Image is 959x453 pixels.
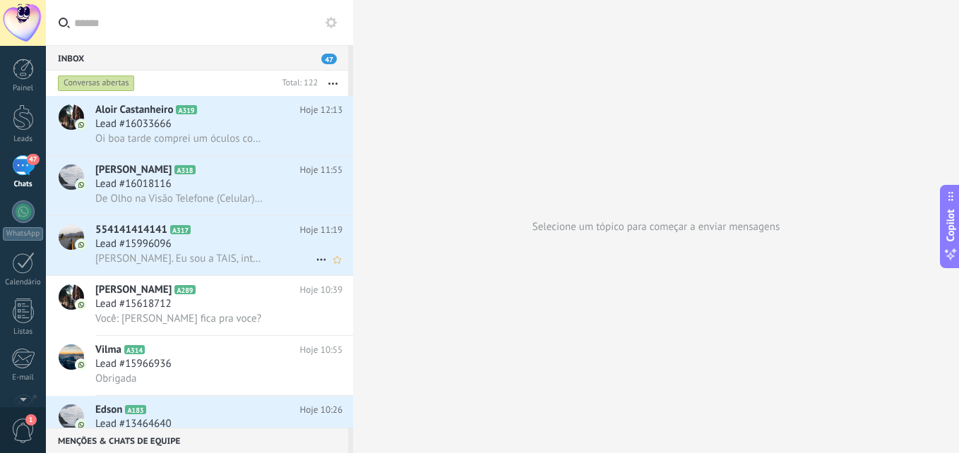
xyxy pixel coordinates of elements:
[95,343,121,357] span: Vilma
[95,283,172,297] span: [PERSON_NAME]
[95,132,265,145] span: Oi boa tarde comprei um óculos com vcs no ano passado mais não consegui ir pegar será que está aí...
[95,252,265,265] span: [PERSON_NAME]. Eu sou a TAIS, inteligência artificial da TIM, e esse é o nosso canal de comunicaç...
[318,71,348,96] button: Mais
[46,276,353,335] a: avataricon[PERSON_NAME]A289Hoje 10:39Lead #15618712Você: [PERSON_NAME] fica pra voce?
[46,336,353,395] a: avatariconVilmaA314Hoje 10:55Lead #15966936Obrigada
[3,373,44,382] div: E-mail
[300,403,342,417] span: Hoje 10:26
[3,135,44,144] div: Leads
[300,283,342,297] span: Hoje 10:39
[300,223,342,237] span: Hoje 11:19
[95,223,167,237] span: 554141414141
[300,343,342,357] span: Hoje 10:55
[174,165,195,174] span: A318
[27,154,39,165] span: 47
[46,156,353,215] a: avataricon[PERSON_NAME]A318Hoje 11:55Lead #16018116De Olho na Visão Telefone (Celular): [PHONE_NU...
[95,192,265,205] span: De Olho na Visão Telefone (Celular): [PHONE_NUMBER]
[76,120,86,130] img: icon
[95,177,172,191] span: Lead #16018116
[95,403,122,417] span: Edson
[76,360,86,370] img: icon
[58,75,135,92] div: Conversas abertas
[95,357,172,371] span: Lead #15966936
[3,84,44,93] div: Painel
[46,216,353,275] a: avataricon554141414141A317Hoje 11:19Lead #15996096[PERSON_NAME]. Eu sou a TAIS, inteligência arti...
[3,180,44,189] div: Chats
[76,420,86,430] img: icon
[174,285,195,294] span: A289
[76,300,86,310] img: icon
[124,345,145,354] span: A314
[95,312,261,325] span: Você: [PERSON_NAME] fica pra voce?
[46,96,353,155] a: avatariconAloir CastanheiroA319Hoje 12:13Lead #16033666Oi boa tarde comprei um óculos com vcs no ...
[46,428,348,453] div: Menções & Chats de equipe
[125,405,145,414] span: A183
[300,163,342,177] span: Hoje 11:55
[25,414,37,425] span: 1
[76,240,86,250] img: icon
[300,103,342,117] span: Hoje 12:13
[3,278,44,287] div: Calendário
[321,54,337,64] span: 47
[943,210,958,242] span: Copilot
[3,327,44,337] div: Listas
[95,103,173,117] span: Aloir Castanheiro
[176,105,196,114] span: A319
[95,297,172,311] span: Lead #15618712
[95,163,172,177] span: [PERSON_NAME]
[3,227,43,241] div: WhatsApp
[95,372,137,385] span: Obrigada
[170,225,191,234] span: A317
[276,76,318,90] div: Total: 122
[95,237,172,251] span: Lead #15996096
[95,117,172,131] span: Lead #16033666
[46,45,348,71] div: Inbox
[95,417,172,431] span: Lead #13464640
[76,180,86,190] img: icon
